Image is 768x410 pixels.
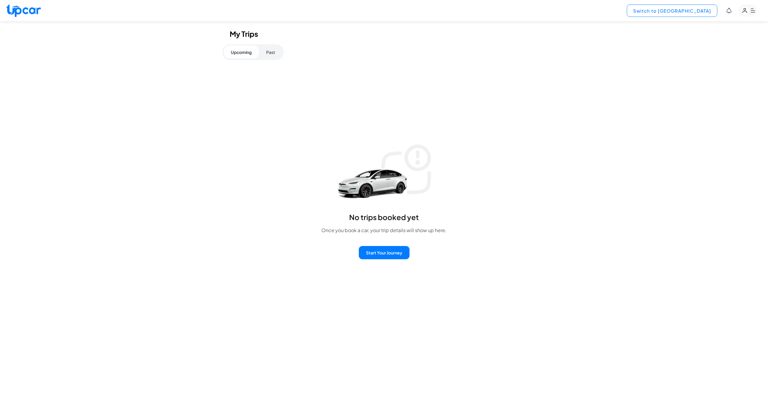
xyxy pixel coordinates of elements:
[224,46,259,59] button: Upcoming
[334,142,434,205] img: booking
[359,246,409,259] button: Start Your Journey
[259,46,282,59] button: Past
[321,212,447,222] h1: No trips booked yet
[6,4,41,17] img: Upcar Logo
[627,5,717,17] button: Switch to [GEOGRAPHIC_DATA]
[321,227,447,234] p: Once you book a car, your trip details will show up here.
[230,30,539,38] h1: My Trips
